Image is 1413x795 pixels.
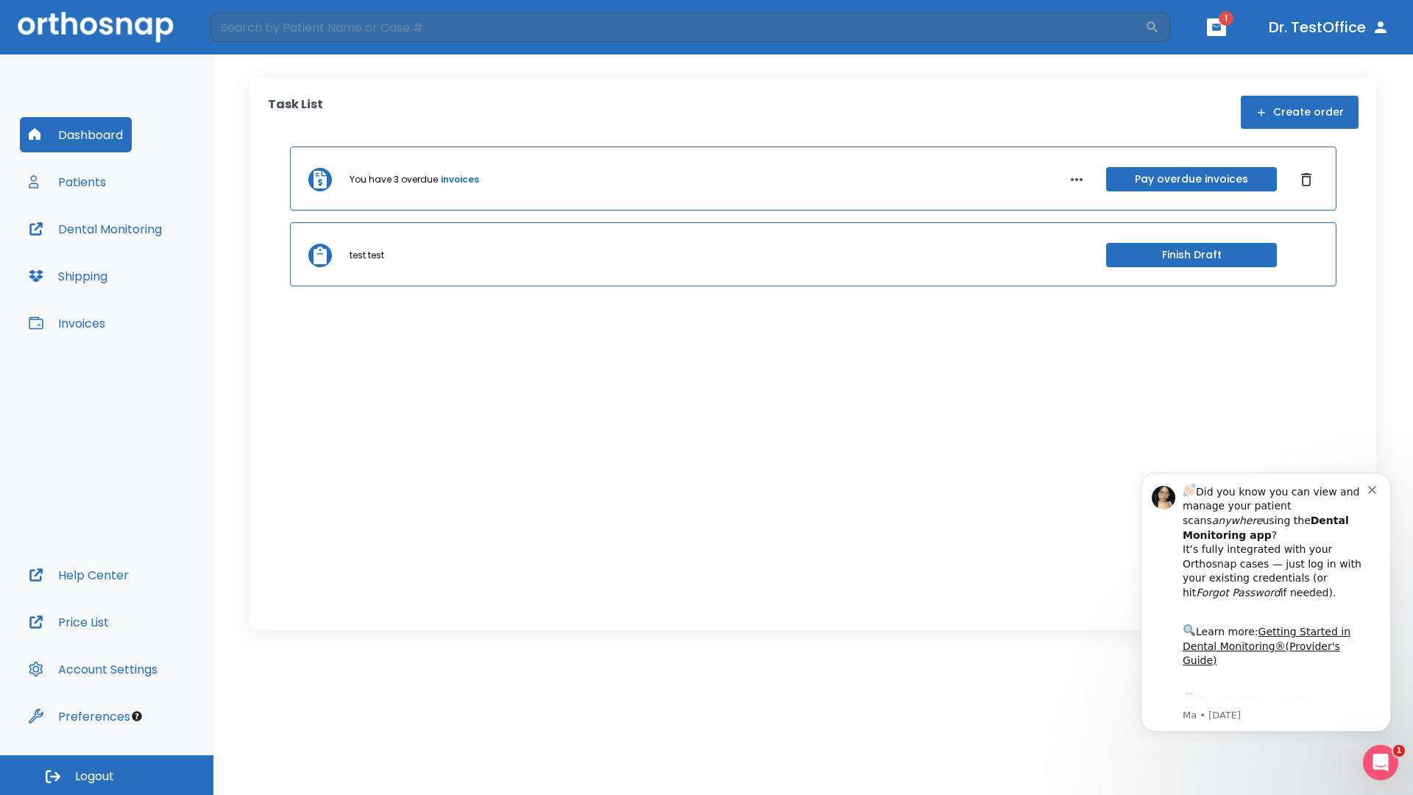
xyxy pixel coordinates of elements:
[18,12,174,42] img: Orthosnap
[1295,168,1318,191] button: Dismiss
[1241,96,1359,129] button: Create order
[130,710,144,723] div: Tooltip anchor
[64,250,249,263] p: Message from Ma, sent 4w ago
[64,231,249,306] div: Download the app: | ​ Let us know if you need help getting started!
[1119,459,1413,741] iframe: Intercom notifications message
[20,651,166,687] button: Account Settings
[20,699,139,734] button: Preferences
[249,23,261,35] button: Dismiss notification
[1106,243,1277,267] button: Finish Draft
[441,173,479,186] a: invoices
[20,117,132,152] button: Dashboard
[268,96,323,129] p: Task List
[210,13,1145,42] input: Search by Patient Name or Case #
[20,305,114,341] button: Invoices
[64,235,195,261] a: App Store
[350,173,438,186] p: You have 3 overdue
[1263,14,1395,40] button: Dr. TestOffice
[20,164,115,199] button: Patients
[75,768,114,785] span: Logout
[1393,745,1405,757] span: 1
[20,557,138,593] button: Help Center
[20,604,118,640] button: Price List
[20,258,116,294] button: Shipping
[1219,11,1233,26] span: 1
[20,211,171,247] button: Dental Monitoring
[350,249,384,262] p: test test
[1106,167,1277,191] button: Pay overdue invoices
[1363,745,1398,780] iframe: Intercom live chat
